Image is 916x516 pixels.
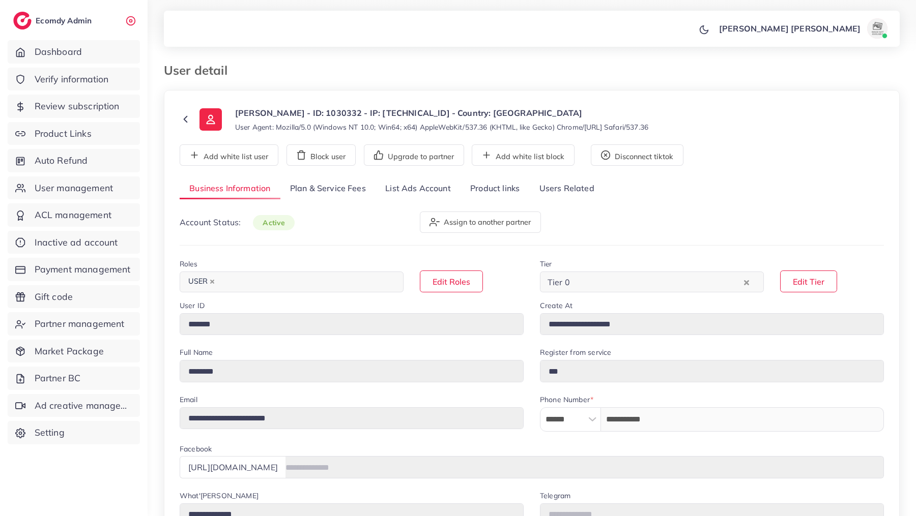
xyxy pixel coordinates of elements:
span: Market Package [35,345,104,358]
div: Search for option [540,271,764,292]
span: Tier 0 [546,275,572,290]
button: Block user [287,144,356,166]
div: Search for option [180,271,404,292]
label: Telegram [540,491,570,501]
a: Verify information [8,68,140,91]
img: logo [13,12,32,29]
a: Review subscription [8,95,140,118]
a: Market Package [8,340,140,363]
button: Deselect USER [210,279,215,284]
span: ACL management [35,208,111,222]
a: Partner management [8,312,140,336]
a: Ad creative management [8,394,140,417]
label: Tier [540,259,552,269]
span: Inactive ad account [35,236,118,249]
span: Review subscription [35,100,120,113]
a: Users Related [529,178,604,200]
button: Upgrade to partner [364,144,464,166]
a: List Ads Account [376,178,461,200]
p: [PERSON_NAME] - ID: 1030332 - IP: [TECHNICAL_ID] - Country: [GEOGRAPHIC_DATA] [235,107,648,119]
a: ACL management [8,203,140,227]
button: Edit Roles [420,270,483,292]
span: Gift code [35,290,73,303]
button: Edit Tier [780,270,837,292]
button: Disconnect tiktok [591,144,683,166]
span: Partner management [35,317,125,330]
label: Register from service [540,347,611,357]
label: Facebook [180,444,212,454]
label: Email [180,394,197,405]
span: Auto Refund [35,154,88,167]
img: ic-user-info.36bf1079.svg [199,108,222,131]
span: Ad creative management [35,399,132,412]
div: [URL][DOMAIN_NAME] [180,456,286,478]
label: User ID [180,300,205,311]
p: Account Status: [180,216,295,229]
a: [PERSON_NAME] [PERSON_NAME]avatar [713,18,892,39]
small: User Agent: Mozilla/5.0 (Windows NT 10.0; Win64; x64) AppleWebKit/537.36 (KHTML, like Gecko) Chro... [235,122,648,132]
label: Phone Number [540,394,593,405]
span: active [253,215,295,230]
button: Assign to another partner [420,211,541,233]
span: USER [184,275,219,289]
button: Add white list user [180,144,278,166]
input: Search for option [573,274,741,290]
span: Dashboard [35,45,82,58]
a: Auto Refund [8,149,140,172]
label: Create At [540,300,572,311]
label: What'[PERSON_NAME] [180,491,259,501]
a: Product Links [8,122,140,145]
a: logoEcomdy Admin [13,12,94,29]
label: Full Name [180,347,213,357]
button: Add white list block [472,144,575,166]
a: Product links [461,178,529,200]
p: [PERSON_NAME] [PERSON_NAME] [719,22,861,35]
a: User management [8,176,140,200]
a: Business Information [180,178,280,200]
a: Setting [8,421,140,444]
span: Payment management [35,263,131,276]
span: User management [35,181,113,195]
a: Gift code [8,285,140,309]
span: Product Links [35,127,92,140]
h3: User detail [164,63,236,78]
span: Partner BC [35,372,81,385]
span: Verify information [35,73,109,86]
span: Setting [35,426,65,439]
img: avatar [867,18,888,39]
label: Roles [180,259,197,269]
a: Plan & Service Fees [280,178,376,200]
a: Inactive ad account [8,231,140,254]
a: Partner BC [8,367,140,390]
a: Payment management [8,258,140,281]
h2: Ecomdy Admin [36,16,94,25]
a: Dashboard [8,40,140,64]
input: Search for option [220,274,390,290]
button: Clear Selected [744,276,749,288]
